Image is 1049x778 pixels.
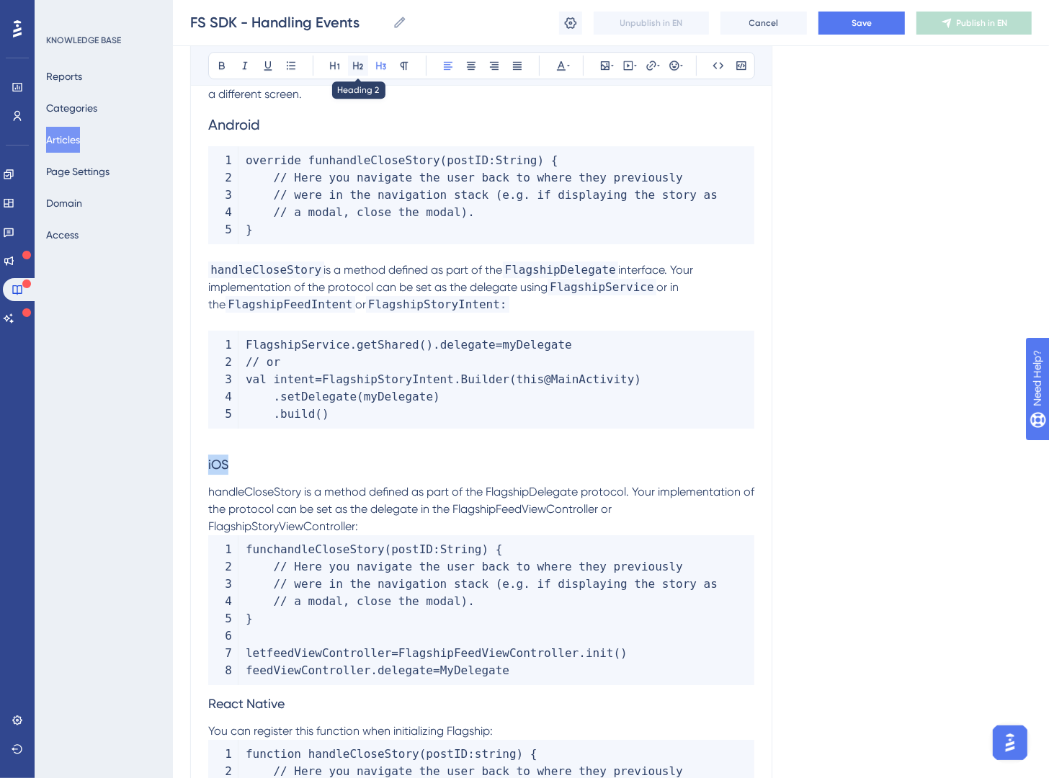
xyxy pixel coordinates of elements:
span: handleCloseStory [308,747,419,761]
span: Need Help? [34,4,90,21]
span: string [475,747,517,761]
span: ( [385,542,392,556]
span: is a method defined as part of the [324,263,503,277]
span: // Here you navigate the user back to where they previously [274,764,683,778]
span: getShared [357,338,419,352]
span: feedViewController [267,646,391,660]
span: FlagshipDelegate [503,261,619,278]
span: . [433,338,440,352]
button: Domain [46,190,82,216]
span: ) [482,542,489,556]
span: Cancel [749,17,779,29]
span: String [496,153,537,167]
span: // were in the navigation stack (e.g. if displaying the story as [274,577,718,591]
span: FlagshipStoryIntent: [366,296,509,313]
span: // or [246,355,280,369]
span: setDelegate [280,390,357,403]
span: feedViewController [246,663,370,677]
span: : [468,747,475,761]
span: postID [391,542,433,556]
span: // Here you navigate the user back to where they previously [274,171,683,184]
span: handleCloseStory [208,261,324,278]
span: } [246,612,253,625]
span: // a modal, close the modal). [274,594,475,608]
span: ( [440,153,447,167]
span: } [246,223,253,236]
span: delegate [378,663,433,677]
span: ( [315,407,322,421]
span: . [274,390,281,403]
button: Unpublish in EN [594,12,709,35]
span: // a modal, close the modal). [274,205,475,219]
span: let [246,646,267,660]
span: { [496,542,503,556]
span: FlagshipService [246,338,350,352]
span: or [355,298,366,311]
span: ( [419,747,427,761]
span: Android [208,116,260,133]
span: . [579,646,586,660]
span: . [350,338,357,352]
span: React Native [208,696,285,711]
span: { [530,747,537,761]
span: Save [852,17,872,29]
button: Categories [46,95,97,121]
span: = [433,663,440,677]
span: ( [509,372,517,386]
button: Cancel [720,12,807,35]
span: ( [419,338,427,352]
button: Articles [46,127,80,153]
span: iOS [208,457,228,472]
span: : [488,153,496,167]
span: FlagshipStoryIntent [322,372,454,386]
span: @MainActivity [544,372,634,386]
span: ) [634,372,641,386]
span: Builder [461,372,509,386]
span: You can register this function when initializing Flagship: [208,724,493,738]
span: MyDelegate [440,663,509,677]
span: override fun [246,153,329,167]
span: String [440,542,482,556]
span: FlagshipFeedViewController [398,646,579,660]
span: delegate [440,338,496,352]
span: { [551,153,558,167]
span: . [454,372,461,386]
span: handleCloseStory [329,153,440,167]
span: // Here you navigate the user back to where they previously [274,560,683,573]
button: Page Settings [46,158,110,184]
span: ) [517,747,524,761]
span: this [517,372,545,386]
span: ( [614,646,621,660]
span: handleCloseStory is a method defined as part of the FlagshipDelegate protocol. Your implementatio... [208,485,757,533]
span: = [315,372,322,386]
span: . [370,663,378,677]
span: ) [433,390,440,403]
span: handleCloseStory [274,542,385,556]
span: val intent [246,372,315,386]
button: Access [46,222,79,248]
span: build [280,407,315,421]
span: ) [426,338,433,352]
span: ) [537,153,545,167]
span: ) [322,407,329,421]
span: FlagshipService [548,279,656,295]
span: Publish in EN [957,17,1008,29]
span: = [496,338,503,352]
span: = [391,646,398,660]
span: // were in the navigation stack (e.g. if displaying the story as [274,188,718,202]
iframe: UserGuiding AI Assistant Launcher [988,721,1032,764]
button: Publish in EN [916,12,1032,35]
span: func [246,542,274,556]
button: Reports [46,63,82,89]
button: Save [818,12,905,35]
input: Article Name [190,12,387,32]
span: postID [426,747,468,761]
span: function [246,747,301,761]
span: postID [447,153,488,167]
span: FlagshipFeedIntent [226,296,355,313]
span: Unpublish in EN [620,17,683,29]
span: : [433,542,440,556]
span: init [586,646,614,660]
